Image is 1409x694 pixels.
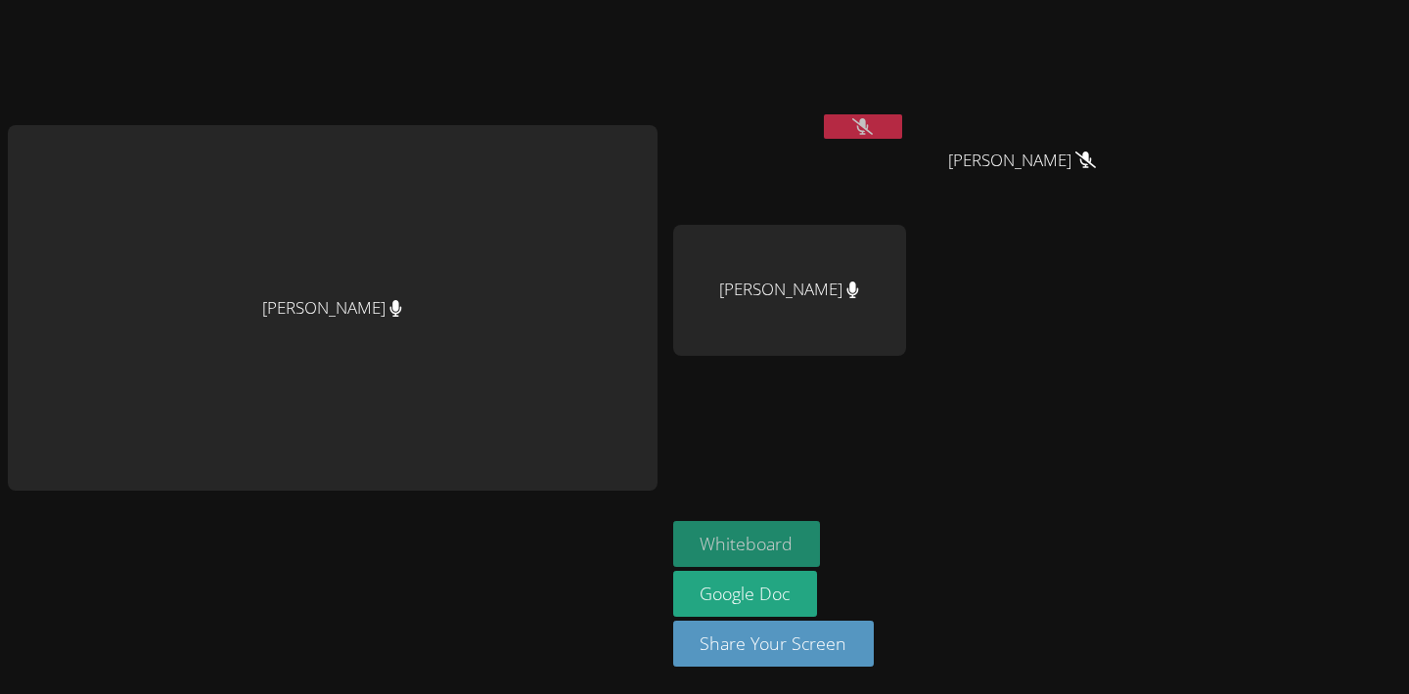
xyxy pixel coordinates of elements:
button: Whiteboard [673,521,821,567]
a: Google Doc [673,571,818,617]
div: [PERSON_NAME] [673,225,906,356]
span: [PERSON_NAME] [948,147,1096,175]
button: Share Your Screen [673,621,875,667]
div: [PERSON_NAME] [8,125,658,490]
